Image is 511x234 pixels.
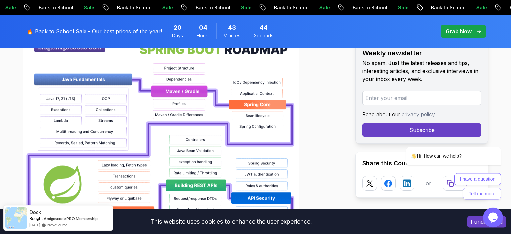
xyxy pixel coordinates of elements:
span: [DATE] [29,222,40,228]
span: 43 Minutes [228,23,236,32]
p: Back to School [269,4,314,11]
p: Sale [157,4,178,11]
span: Seconds [254,32,273,39]
p: Sale [393,4,414,11]
p: Sale [471,4,492,11]
h2: Weekly newsletter [362,48,481,58]
p: Grab Now [446,27,472,35]
a: ProveSource [47,222,67,228]
p: Read about our . [362,110,481,118]
span: 4 Hours [199,23,207,32]
p: Back to School [190,4,236,11]
iframe: chat widget [483,207,504,227]
span: Dock [29,209,41,215]
p: Sale [79,4,100,11]
button: Subscribe [362,123,481,137]
span: Bought [29,216,43,221]
p: 🔥 Back to School Sale - Our best prices of the year! [27,27,162,35]
img: provesource social proof notification image [5,207,27,229]
span: 44 Seconds [260,23,268,32]
a: Amigoscode PRO Membership [44,216,98,221]
span: Hours [197,32,210,39]
input: Enter your email [362,91,481,105]
p: Back to School [426,4,471,11]
p: Back to School [347,4,393,11]
span: Minutes [223,32,240,39]
div: This website uses cookies to enhance the user experience. [5,214,457,229]
p: Sale [236,4,257,11]
button: Accept cookies [467,216,506,227]
h2: Share this Course [362,159,481,168]
span: Days [172,32,183,39]
p: No spam. Just the latest releases and tips, interesting articles, and exclusive interviews in you... [362,59,481,83]
span: 20 Days [174,23,182,32]
p: Sale [314,4,335,11]
p: Back to School [112,4,157,11]
iframe: chat widget [385,87,504,204]
p: Back to School [33,4,79,11]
